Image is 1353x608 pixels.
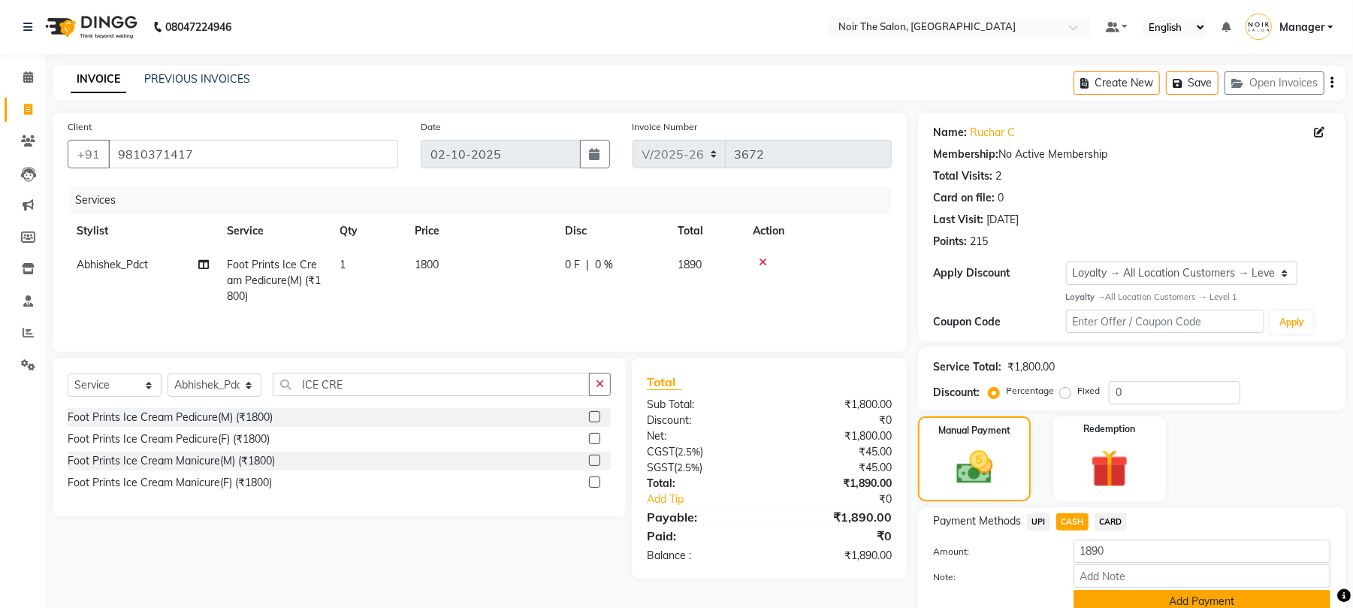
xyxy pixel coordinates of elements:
div: Discount: [636,413,769,428]
th: Action [744,214,892,248]
span: Manager [1279,20,1324,35]
div: ₹1,800.00 [769,397,903,413]
div: 2 [995,168,1001,184]
div: Name: [933,125,967,141]
th: Stylist [68,214,218,248]
div: Service Total: [933,359,1001,375]
div: Foot Prints Ice Cream Manicure(M) (₹1800) [68,453,275,469]
img: logo [38,6,141,48]
div: Balance : [636,548,769,564]
div: Points: [933,234,967,250]
div: Membership: [933,147,998,162]
div: ₹1,800.00 [1007,359,1055,375]
span: CGST [647,445,675,458]
input: Search by Name/Mobile/Email/Code [108,140,398,168]
div: Net: [636,428,769,444]
label: Redemption [1083,422,1135,436]
label: Manual Payment [938,424,1010,437]
button: Apply [1270,311,1313,334]
div: Last Visit: [933,212,983,228]
span: Payment Methods [933,513,1021,529]
input: Enter Offer / Coupon Code [1066,310,1264,333]
div: Discount: [933,385,980,401]
img: Manager [1246,14,1272,40]
a: PREVIOUS INVOICES [144,72,250,86]
input: Add Note [1074,564,1330,588]
div: ₹45.00 [769,460,903,476]
span: SGST [647,461,674,474]
button: Save [1166,71,1219,95]
div: ₹0 [792,492,903,507]
div: Foot Prints Ice Cream Manicure(F) (₹1800) [68,475,272,491]
a: Ruchar C [970,125,1015,141]
th: Price [406,214,556,248]
div: Total: [636,476,769,492]
div: ₹0 [769,527,903,545]
div: ₹1,890.00 [769,476,903,492]
input: Search or Scan [273,373,590,396]
div: Coupon Code [933,314,1065,330]
div: Services [69,186,903,214]
div: Sub Total: [636,397,769,413]
label: Date [421,120,441,134]
label: Client [68,120,92,134]
button: Open Invoices [1225,71,1324,95]
div: Apply Discount [933,265,1065,281]
label: Invoice Number [633,120,698,134]
div: ₹1,890.00 [769,548,903,564]
div: ( ) [636,444,769,460]
th: Service [218,214,331,248]
b: 08047224946 [165,6,231,48]
span: Total [647,374,681,390]
div: ₹0 [769,413,903,428]
label: Note: [922,570,1062,584]
img: _cash.svg [945,446,1004,489]
span: Foot Prints Ice Cream Pedicure(M) (₹1800) [227,258,321,303]
img: _gift.svg [1079,445,1140,492]
th: Disc [556,214,669,248]
strong: Loyalty → [1066,292,1106,302]
span: 0 % [595,257,613,273]
div: 215 [970,234,988,250]
label: Percentage [1006,384,1054,398]
button: +91 [68,140,110,168]
a: INVOICE [71,66,126,93]
span: 1800 [415,258,439,271]
div: All Location Customers → Level 1 [1066,291,1330,304]
div: ( ) [636,460,769,476]
label: Amount: [922,545,1062,558]
input: Amount [1074,540,1330,563]
th: Total [669,214,744,248]
label: Fixed [1077,384,1100,398]
div: 0 [998,190,1004,206]
div: ₹45.00 [769,444,903,460]
span: 1 [340,258,346,271]
span: 1890 [678,258,702,271]
div: Payable: [636,508,769,526]
div: Total Visits: [933,168,992,184]
span: | [586,257,589,273]
button: Create New [1074,71,1160,95]
div: [DATE] [986,212,1019,228]
span: 2.5% [677,461,699,473]
span: CASH [1056,513,1089,531]
div: Card on file: [933,190,995,206]
th: Qty [331,214,406,248]
div: Paid: [636,527,769,545]
a: Add Tip [636,492,792,507]
span: 2.5% [678,446,700,458]
span: CARD [1095,513,1127,531]
span: 0 F [565,257,580,273]
div: Foot Prints Ice Cream Pedicure(F) (₹1800) [68,431,270,447]
div: Foot Prints Ice Cream Pedicure(M) (₹1800) [68,410,273,425]
span: Abhishek_Pdct [77,258,148,271]
div: No Active Membership [933,147,1330,162]
div: ₹1,890.00 [769,508,903,526]
span: UPI [1027,513,1050,531]
div: ₹1,800.00 [769,428,903,444]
